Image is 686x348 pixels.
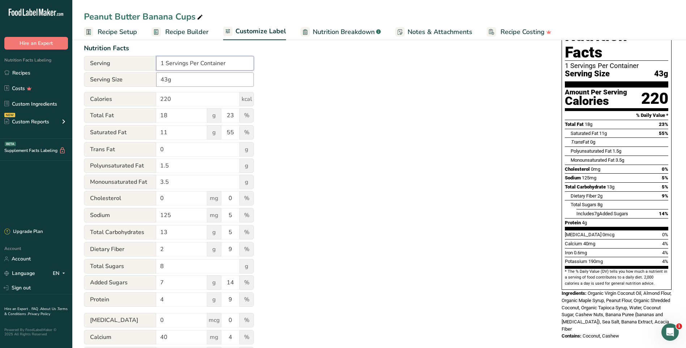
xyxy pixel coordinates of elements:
span: 125mg [582,175,596,181]
a: Hire an Expert . [4,306,30,311]
span: Recipe Costing [500,27,545,37]
a: Nutrition Breakdown [301,24,381,40]
a: Language [4,267,35,280]
span: mg [207,208,221,222]
span: Calcium [84,330,156,344]
span: Ingredients: [562,290,587,296]
span: 11g [599,131,607,136]
span: g [207,108,221,123]
span: Total Sugars [571,202,596,207]
span: 9% [662,193,668,199]
span: Added Sugars [84,275,156,290]
span: 55% [659,131,668,136]
span: 0mcg [602,232,614,237]
span: Polyunsaturated Fat [84,158,156,173]
span: % [239,242,254,256]
span: % [239,313,254,327]
section: * The % Daily Value (DV) tells you how much a nutrient in a serving of food contributes to a dail... [565,269,668,287]
span: Total Fat [565,122,584,127]
span: 0mg [591,166,600,172]
span: Nutrition Breakdown [313,27,375,37]
span: Protein [565,220,581,225]
span: Fat [571,139,589,145]
span: Saturated Fat [84,125,156,140]
span: 190mg [588,259,603,264]
span: Sodium [84,208,156,222]
button: Hire an Expert [4,37,68,50]
div: Custom Reports [4,118,49,126]
span: g [207,225,221,239]
span: Cholesterol [84,191,156,205]
span: 43g [654,69,668,78]
span: 4g [582,220,587,225]
span: 18g [585,122,592,127]
span: Organic Virgin Coconut Oil, Almond Flour, Organic Maple Syrup, Peanut Flour, Organic Shredded Coc... [562,290,672,331]
span: mg [207,330,221,344]
span: Monounsaturated Fat [84,175,156,189]
a: Notes & Attachments [395,24,472,40]
span: Protein [84,292,156,307]
span: Includes Added Sugars [576,211,628,216]
span: Total Carbohydrates [84,225,156,239]
div: Powered By FoodLabelMaker © 2025 All Rights Reserved [4,328,68,336]
span: Coconut, Cashew [583,333,619,339]
span: 5% [662,184,668,190]
span: Customize Label [235,26,286,36]
span: [MEDICAL_DATA] [565,232,601,237]
a: Recipe Setup [84,24,137,40]
span: Recipe Setup [98,27,137,37]
div: Nutrition Facts [84,43,547,53]
span: % [239,191,254,205]
span: 0% [662,166,668,172]
span: g [239,142,254,157]
span: % [239,208,254,222]
a: Privacy Policy [28,311,50,317]
span: Serving Size [565,69,610,78]
span: 4% [662,241,668,246]
span: Notes & Attachments [408,27,472,37]
span: 0.6mg [574,250,587,255]
span: g [207,292,221,307]
div: Calories [565,96,627,106]
span: mcg [207,313,221,327]
span: 7g [594,211,599,216]
span: Calories [84,92,156,106]
span: 0g [590,139,595,145]
span: 1 [676,323,682,329]
div: 1 Servings Per Container [565,62,668,69]
span: [MEDICAL_DATA] [84,313,156,327]
div: Amount Per Serving [565,89,627,96]
span: 8g [597,202,602,207]
span: Serving Size [84,72,156,87]
div: Upgrade Plan [4,228,43,235]
span: % [239,108,254,123]
div: EN [53,269,68,278]
span: Saturated Fat [571,131,598,136]
a: Recipe Costing [487,24,551,40]
div: BETA [5,142,16,146]
span: 14% [659,211,668,216]
span: g [239,158,254,173]
div: Peanut Butter Banana Cups [84,10,204,23]
span: Polyunsaturated Fat [571,148,612,154]
div: 220 [641,89,668,108]
a: About Us . [40,306,57,311]
span: % [239,275,254,290]
span: 0% [662,232,668,237]
span: Total Fat [84,108,156,123]
span: 3.5g [615,157,624,163]
span: Sodium [565,175,581,181]
i: Trans [571,139,583,145]
span: Total Carbohydrate [565,184,606,190]
span: 2g [597,193,602,199]
div: NEW [4,113,15,117]
span: Serving [84,56,156,71]
span: 4% [662,259,668,264]
span: Calcium [565,241,582,246]
span: kcal [239,92,254,106]
span: Iron [565,250,573,255]
span: Dietary Fiber [84,242,156,256]
span: 1.5g [613,148,621,154]
span: % [239,125,254,140]
span: 40mg [583,241,595,246]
